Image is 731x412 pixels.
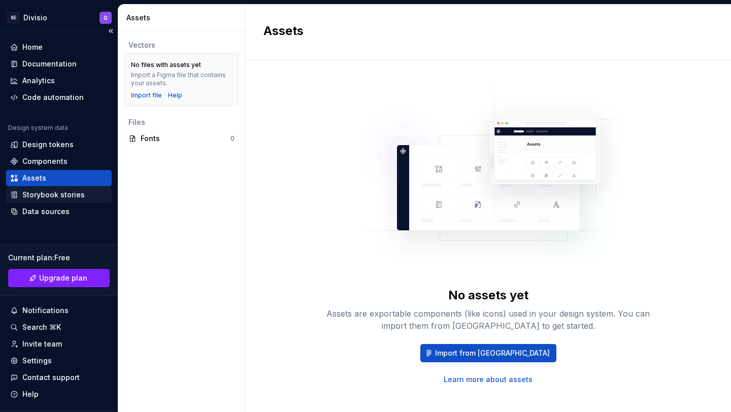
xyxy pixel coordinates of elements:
[22,156,68,166] div: Components
[22,92,84,102] div: Code automation
[420,344,556,362] button: Import from [GEOGRAPHIC_DATA]
[448,287,528,303] div: No assets yet
[128,117,235,127] div: Files
[22,59,77,69] div: Documentation
[8,124,68,132] div: Design system data
[22,389,39,399] div: Help
[22,339,62,349] div: Invite team
[6,136,112,153] a: Design tokens
[6,39,112,55] a: Home
[131,71,232,87] div: Import a Figma file that contains your assets.
[22,372,80,383] div: Contact support
[22,76,55,86] div: Analytics
[6,203,112,220] a: Data sources
[168,91,182,99] a: Help
[326,307,651,332] div: Assets are exportable components (like icons) used in your design system. You can import them fro...
[6,353,112,369] a: Settings
[131,61,201,69] div: No files with assets yet
[22,356,52,366] div: Settings
[6,73,112,89] a: Analytics
[141,133,230,144] div: Fonts
[22,322,61,332] div: Search ⌘K
[2,7,116,28] button: SEDivisioG
[22,173,46,183] div: Assets
[6,369,112,386] button: Contact support
[104,14,108,22] div: G
[6,319,112,335] button: Search ⌘K
[126,13,241,23] div: Assets
[22,190,85,200] div: Storybook stories
[6,153,112,169] a: Components
[7,12,19,24] div: SE
[22,207,70,217] div: Data sources
[230,134,235,143] div: 0
[104,24,118,38] button: Collapse sidebar
[8,253,110,263] div: Current plan : Free
[22,305,69,316] div: Notifications
[6,170,112,186] a: Assets
[6,336,112,352] a: Invite team
[23,13,47,23] div: Divisio
[128,40,235,50] div: Vectors
[22,140,74,150] div: Design tokens
[6,89,112,106] a: Code automation
[131,91,162,99] button: Import file
[6,386,112,402] button: Help
[6,302,112,319] button: Notifications
[39,273,87,283] span: Upgrade plan
[6,56,112,72] a: Documentation
[124,130,239,147] a: Fonts0
[8,269,110,287] a: Upgrade plan
[22,42,43,52] div: Home
[263,23,701,39] h2: Assets
[435,348,550,358] span: Import from [GEOGRAPHIC_DATA]
[6,187,112,203] a: Storybook stories
[444,374,533,385] a: Learn more about assets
